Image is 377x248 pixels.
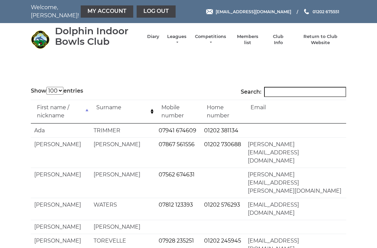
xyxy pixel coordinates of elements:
[31,220,90,234] td: [PERSON_NAME]
[90,220,155,234] td: [PERSON_NAME]
[31,123,90,137] td: Ada
[241,87,346,97] label: Search:
[90,168,155,198] td: [PERSON_NAME]
[295,34,346,46] a: Return to Club Website
[90,123,155,137] td: TRIMMER
[31,198,90,220] td: [PERSON_NAME]
[264,87,346,97] input: Search:
[244,198,346,220] td: [EMAIL_ADDRESS][DOMAIN_NAME]
[244,168,346,198] td: [PERSON_NAME][EMAIL_ADDRESS][PERSON_NAME][DOMAIN_NAME]
[90,137,155,168] td: [PERSON_NAME]
[201,100,244,123] td: Home number
[31,168,90,198] td: [PERSON_NAME]
[55,26,140,47] div: Dolphin Indoor Bowls Club
[204,127,238,134] a: 01202 381134
[90,198,155,220] td: WATERS
[204,237,241,244] a: 01202 245945
[137,5,176,18] a: Log out
[147,34,159,40] a: Diary
[46,87,63,95] select: Showentries
[313,9,339,14] span: 01202 675551
[81,5,133,18] a: My Account
[159,237,194,244] a: 07928 235251
[204,202,240,208] a: 01202 576293
[159,202,193,208] a: 07812 123393
[244,137,346,168] td: [PERSON_NAME][EMAIL_ADDRESS][DOMAIN_NAME]
[31,30,49,49] img: Dolphin Indoor Bowls Club
[166,34,187,46] a: Leagues
[31,3,156,20] nav: Welcome, [PERSON_NAME]!
[269,34,288,46] a: Club Info
[31,137,90,168] td: [PERSON_NAME]
[159,141,195,148] a: 07867 561556
[90,100,155,123] td: Surname: activate to sort column ascending
[194,34,227,46] a: Competitions
[233,34,261,46] a: Members list
[206,8,291,15] a: Email [EMAIL_ADDRESS][DOMAIN_NAME]
[159,171,195,178] a: 07562 674631
[303,8,339,15] a: Phone us 01202 675551
[244,100,346,123] td: Email
[155,100,200,123] td: Mobile number
[304,9,309,14] img: Phone us
[204,141,241,148] a: 01202 730688
[31,87,83,95] label: Show entries
[216,9,291,14] span: [EMAIL_ADDRESS][DOMAIN_NAME]
[159,127,196,134] a: 07941 674609
[31,100,90,123] td: First name / nickname: activate to sort column descending
[206,9,213,14] img: Email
